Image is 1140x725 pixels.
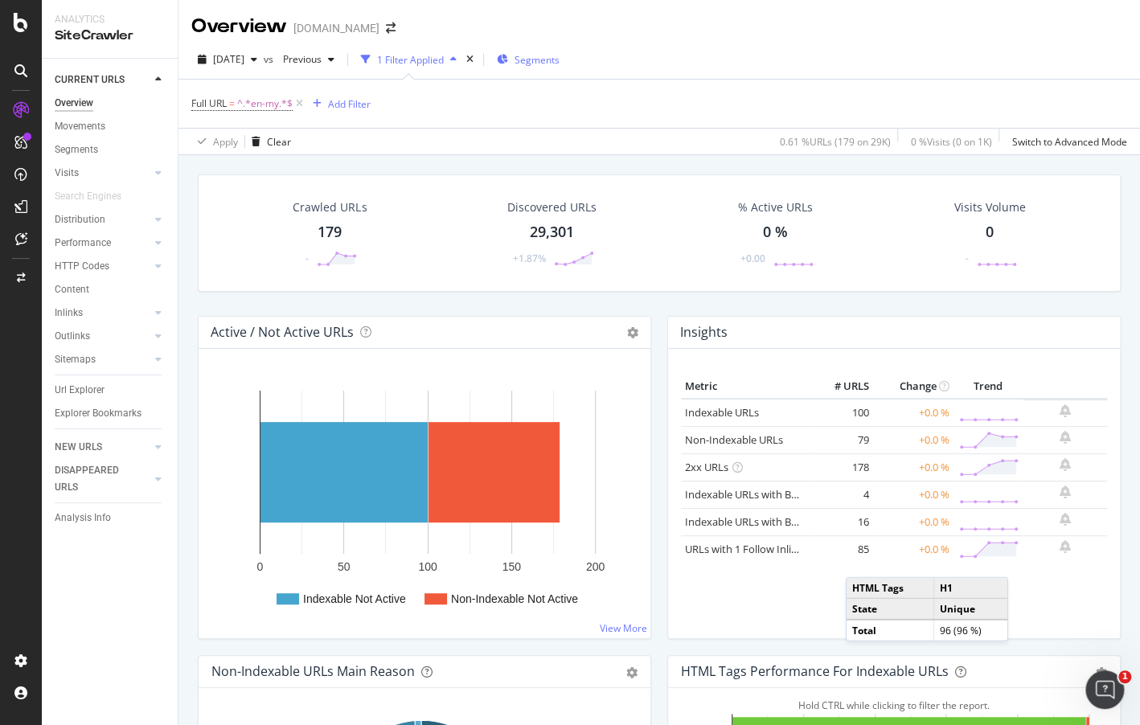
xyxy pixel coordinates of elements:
[267,135,291,149] div: Clear
[1060,404,1071,417] div: bell-plus
[191,129,238,154] button: Apply
[1060,458,1071,471] div: bell-plus
[627,327,638,338] i: Options
[1006,129,1127,154] button: Switch to Advanced Mode
[191,13,287,40] div: Overview
[55,405,166,422] a: Explorer Bookmarks
[55,351,150,368] a: Sitemaps
[55,258,150,275] a: HTTP Codes
[55,141,166,158] a: Segments
[873,481,953,508] td: +0.0 %
[873,399,953,427] td: +0.0 %
[809,508,873,535] td: 16
[55,27,165,45] div: SiteCrawler
[293,20,379,36] div: [DOMAIN_NAME]
[451,592,578,605] text: Non-Indexable Not Active
[306,94,371,113] button: Add Filter
[418,560,437,573] text: 100
[911,135,992,149] div: 0 % Visits ( 0 on 1K )
[780,135,891,149] div: 0.61 % URLs ( 179 on 29K )
[681,375,809,399] th: Metric
[490,47,566,72] button: Segments
[1012,135,1127,149] div: Switch to Advanced Mode
[933,598,1007,620] td: Unique
[685,405,759,420] a: Indexable URLs
[873,426,953,453] td: +0.0 %
[55,118,166,135] a: Movements
[740,252,765,265] div: +0.00
[55,72,125,88] div: CURRENT URLS
[328,97,371,111] div: Add Filter
[681,663,949,679] div: HTML Tags Performance for Indexable URLs
[55,382,105,399] div: Url Explorer
[55,305,150,322] a: Inlinks
[933,620,1007,641] td: 96 (96 %)
[303,592,406,605] text: Indexable Not Active
[55,439,150,456] a: NEW URLS
[213,135,238,149] div: Apply
[685,487,819,502] a: Indexable URLs with Bad H1
[507,199,597,215] div: Discovered URLs
[55,351,96,368] div: Sitemaps
[318,222,342,243] div: 179
[1060,485,1071,498] div: bell-plus
[55,118,105,135] div: Movements
[55,281,89,298] div: Content
[377,53,444,67] div: 1 Filter Applied
[685,432,783,447] a: Non-Indexable URLs
[685,542,803,556] a: URLs with 1 Follow Inlink
[191,47,264,72] button: [DATE]
[515,53,560,67] span: Segments
[55,13,165,27] div: Analytics
[1060,540,1071,553] div: bell-plus
[55,165,150,182] a: Visits
[355,47,463,72] button: 1 Filter Applied
[809,453,873,481] td: 178
[55,328,150,345] a: Outlinks
[847,620,933,641] td: Total
[229,96,235,110] span: =
[55,165,79,182] div: Visits
[738,199,813,215] div: % Active URLs
[933,578,1007,599] td: H1
[55,405,141,422] div: Explorer Bookmarks
[306,252,309,265] div: -
[55,235,150,252] a: Performance
[763,222,788,243] div: 0 %
[55,439,102,456] div: NEW URLS
[847,578,933,599] td: HTML Tags
[55,305,83,322] div: Inlinks
[55,211,150,228] a: Distribution
[809,535,873,563] td: 85
[966,252,969,265] div: -
[986,222,994,243] div: 0
[211,375,632,625] svg: A chart.
[55,281,166,298] a: Content
[953,375,1023,399] th: Trend
[685,514,860,529] a: Indexable URLs with Bad Description
[264,52,277,66] span: vs
[55,141,98,158] div: Segments
[55,211,105,228] div: Distribution
[873,508,953,535] td: +0.0 %
[1085,670,1124,709] iframe: Intercom live chat
[1096,667,1107,678] div: gear
[530,222,574,243] div: 29,301
[954,199,1026,215] div: Visits Volume
[191,96,227,110] span: Full URL
[245,129,291,154] button: Clear
[55,510,111,526] div: Analysis Info
[55,188,121,205] div: Search Engines
[1118,670,1131,683] span: 1
[237,92,293,115] span: ^.*en-my.*$
[873,453,953,481] td: +0.0 %
[680,322,728,343] h4: Insights
[55,258,109,275] div: HTTP Codes
[55,95,166,112] a: Overview
[809,375,873,399] th: # URLS
[293,199,367,215] div: Crawled URLs
[809,426,873,453] td: 79
[55,462,136,496] div: DISAPPEARED URLS
[55,95,93,112] div: Overview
